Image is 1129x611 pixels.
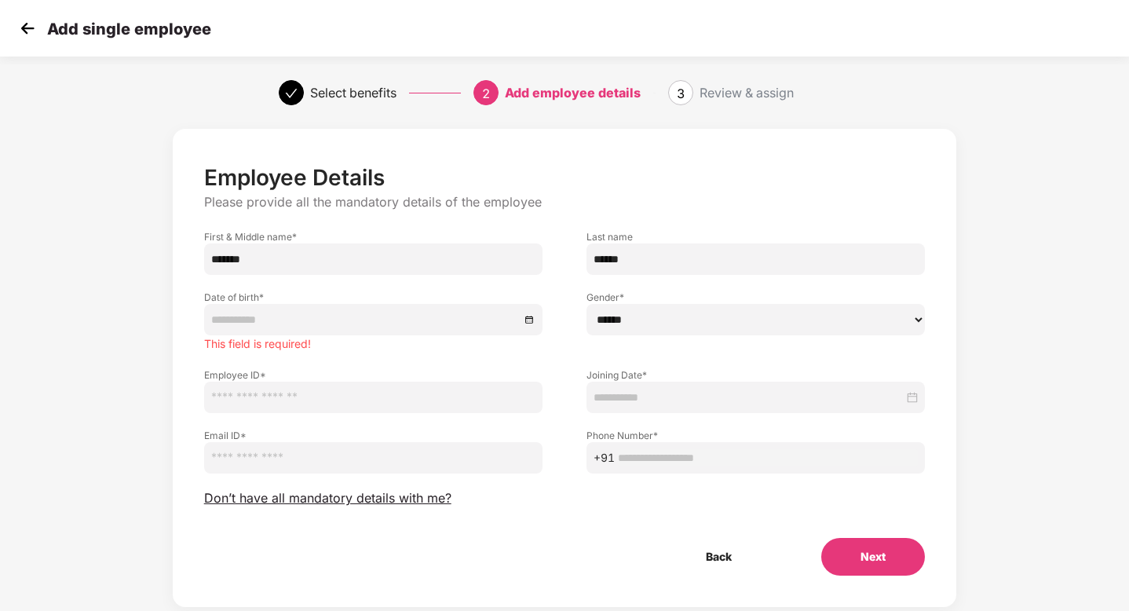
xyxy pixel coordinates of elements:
div: Select benefits [310,80,396,105]
label: Email ID [204,429,543,442]
button: Next [821,538,925,576]
div: Add employee details [505,80,641,105]
label: Gender [586,291,925,304]
button: Back [667,538,771,576]
span: 2 [482,86,490,101]
label: Employee ID [204,368,543,382]
p: Add single employee [47,20,211,38]
div: Review & assign [700,80,794,105]
span: Don’t have all mandatory details with me? [204,490,451,507]
span: check [285,87,298,100]
label: First & Middle name [204,230,543,243]
label: Last name [586,230,925,243]
label: Date of birth [204,291,543,304]
span: 3 [677,86,685,101]
span: This field is required! [204,337,311,350]
p: Employee Details [204,164,926,191]
img: svg+xml;base64,PHN2ZyB4bWxucz0iaHR0cDovL3d3dy53My5vcmcvMjAwMC9zdmciIHdpZHRoPSIzMCIgaGVpZ2h0PSIzMC... [16,16,39,40]
p: Please provide all the mandatory details of the employee [204,194,926,210]
label: Joining Date [586,368,925,382]
span: +91 [594,449,615,466]
label: Phone Number [586,429,925,442]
